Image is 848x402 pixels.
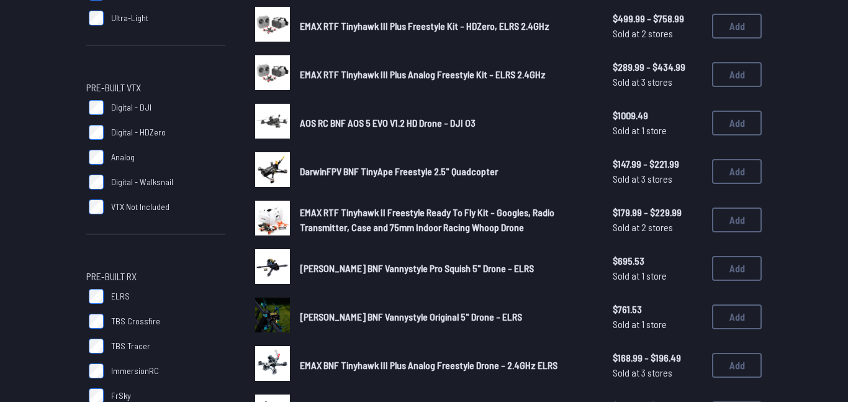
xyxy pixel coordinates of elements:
[613,108,702,123] span: $1009.49
[300,19,593,34] a: EMAX RTF Tinyhawk III Plus Freestyle Kit - HDZero, ELRS 2.4GHz
[255,7,290,45] a: image
[111,101,151,114] span: Digital - DJI
[613,157,702,171] span: $147.99 - $221.99
[255,55,290,90] img: image
[255,201,290,235] img: image
[300,206,554,233] span: EMAX RTF Tinyhawk II Freestyle Ready To Fly Kit - Googles, Radio Transmitter, Case and 75mm Indoo...
[300,359,557,371] span: EMAX BNF Tinyhawk III Plus Analog Freestyle Drone - 2.4GHz ELRS
[300,311,522,322] span: [PERSON_NAME] BNF Vannystyle Original 5" Drone - ELRS
[613,171,702,186] span: Sold at 3 stores
[613,123,702,138] span: Sold at 1 store
[111,340,150,352] span: TBS Tracer
[613,220,702,235] span: Sold at 2 stores
[712,304,762,329] button: Add
[613,254,702,268] span: $695.53
[89,100,104,115] input: Digital - DJI
[613,75,702,89] span: Sold at 3 stores
[89,363,104,378] input: ImmersionRC
[613,317,702,332] span: Sold at 1 store
[613,365,702,380] span: Sold at 3 stores
[255,298,290,336] a: image
[111,365,159,377] span: ImmersionRC
[111,201,169,213] span: VTX Not Included
[613,350,702,365] span: $168.99 - $196.49
[111,290,130,303] span: ELRS
[111,390,131,402] span: FrSky
[712,111,762,135] button: Add
[111,315,160,327] span: TBS Crossfire
[255,104,290,142] a: image
[89,125,104,140] input: Digital - HDZero
[613,302,702,317] span: $761.53
[300,117,476,129] span: AOS RC BNF AOS 5 EVO V1.2 HD Drone - DJI O3
[255,104,290,139] img: image
[712,62,762,87] button: Add
[89,314,104,329] input: TBS Crossfire
[255,55,290,94] a: image
[111,176,173,188] span: Digital - Walksnail
[89,11,104,25] input: Ultra-Light
[300,68,546,80] span: EMAX RTF Tinyhawk III Plus Analog Freestyle Kit - ELRS 2.4GHz
[613,60,702,75] span: $289.99 - $434.99
[255,152,290,191] a: image
[255,249,290,284] img: image
[300,358,593,373] a: EMAX BNF Tinyhawk III Plus Analog Freestyle Drone - 2.4GHz ELRS
[613,205,702,220] span: $179.99 - $229.99
[712,353,762,378] button: Add
[613,268,702,283] span: Sold at 1 store
[255,298,290,332] img: image
[300,309,593,324] a: [PERSON_NAME] BNF Vannystyle Original 5" Drone - ELRS
[712,256,762,281] button: Add
[255,152,290,187] img: image
[300,205,593,235] a: EMAX RTF Tinyhawk II Freestyle Ready To Fly Kit - Googles, Radio Transmitter, Case and 75mm Indoo...
[89,175,104,190] input: Digital - Walksnail
[712,159,762,184] button: Add
[712,208,762,232] button: Add
[712,14,762,39] button: Add
[89,199,104,214] input: VTX Not Included
[111,126,166,139] span: Digital - HDZero
[255,201,290,239] a: image
[89,339,104,354] input: TBS Tracer
[255,346,290,385] a: image
[255,249,290,288] a: image
[300,261,593,276] a: [PERSON_NAME] BNF Vannystyle Pro Squish 5" Drone - ELRS
[111,151,135,163] span: Analog
[86,80,141,95] span: Pre-Built VTX
[300,262,534,274] span: [PERSON_NAME] BNF Vannystyle Pro Squish 5" Drone - ELRS
[86,269,137,284] span: Pre-Built RX
[111,12,148,24] span: Ultra-Light
[300,20,549,32] span: EMAX RTF Tinyhawk III Plus Freestyle Kit - HDZero, ELRS 2.4GHz
[255,346,290,381] img: image
[300,165,498,177] span: DarwinFPV BNF TinyApe Freestyle 2.5" Quadcopter
[255,7,290,42] img: image
[300,164,593,179] a: DarwinFPV BNF TinyApe Freestyle 2.5" Quadcopter
[300,116,593,130] a: AOS RC BNF AOS 5 EVO V1.2 HD Drone - DJI O3
[300,67,593,82] a: EMAX RTF Tinyhawk III Plus Analog Freestyle Kit - ELRS 2.4GHz
[89,289,104,304] input: ELRS
[89,150,104,165] input: Analog
[613,11,702,26] span: $499.99 - $758.99
[613,26,702,41] span: Sold at 2 stores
